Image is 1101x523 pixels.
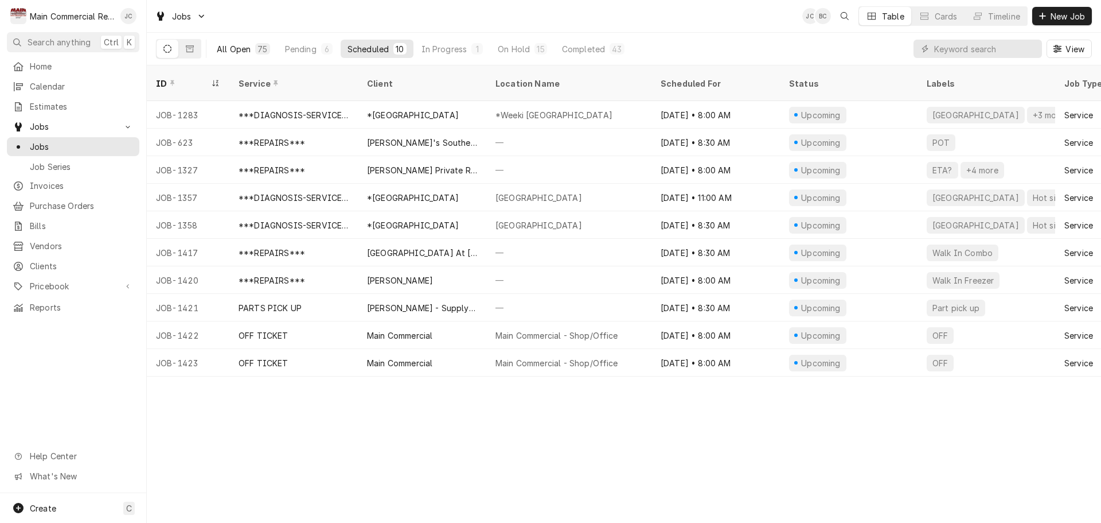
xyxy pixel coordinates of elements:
[239,302,302,314] div: PARTS PICK UP
[800,330,842,342] div: Upcoming
[800,192,842,204] div: Upcoming
[30,220,134,232] span: Bills
[486,239,651,266] div: —
[239,78,346,90] div: Service
[1064,219,1093,231] div: Service
[800,357,842,369] div: Upcoming
[800,109,842,121] div: Upcoming
[217,43,251,55] div: All Open
[882,10,904,22] div: Table
[835,7,854,25] button: Open search
[651,266,780,294] div: [DATE] • 8:00 AM
[104,36,119,48] span: Ctrl
[1064,357,1093,369] div: Service
[651,101,780,129] div: [DATE] • 8:00 AM
[147,321,229,349] div: JOB-1422
[147,156,229,184] div: JOB-1327
[172,10,192,22] span: Jobs
[147,184,229,211] div: JOB-1357
[7,32,139,52] button: Search anythingCtrlK
[651,184,780,211] div: [DATE] • 11:00 AM
[10,8,26,24] div: M
[988,10,1020,22] div: Timeline
[7,467,139,486] a: Go to What's New
[30,260,134,272] span: Clients
[30,80,134,92] span: Calendar
[495,357,618,369] div: Main Commercial - Shop/Office
[495,78,640,90] div: Location Name
[7,237,139,255] a: Vendors
[931,219,1020,231] div: [GEOGRAPHIC_DATA]
[30,100,134,113] span: Estimates
[651,129,780,156] div: [DATE] • 8:30 AM
[127,36,132,48] span: K
[965,164,1000,176] div: +4 more
[486,266,651,294] div: —
[28,36,91,48] span: Search anything
[367,357,432,369] div: Main Commercial
[931,357,949,369] div: OFF
[156,78,209,90] div: ID
[935,10,958,22] div: Cards
[474,43,481,55] div: 1
[367,330,432,342] div: Main Commercial
[348,43,389,55] div: Scheduled
[800,302,842,314] div: Upcoming
[7,196,139,215] a: Purchase Orders
[150,7,211,26] a: Go to Jobs
[147,266,229,294] div: JOB-1420
[147,349,229,377] div: JOB-1423
[495,219,582,231] div: [GEOGRAPHIC_DATA]
[7,137,139,156] a: Jobs
[30,121,116,133] span: Jobs
[495,192,582,204] div: [GEOGRAPHIC_DATA]
[147,101,229,129] div: JOB-1283
[934,40,1036,58] input: Keyword search
[1064,274,1093,286] div: Service
[30,240,134,252] span: Vendors
[7,176,139,195] a: Invoices
[1064,164,1093,176] div: Service
[396,43,404,55] div: 10
[367,302,477,314] div: [PERSON_NAME] - Supply house
[802,8,818,24] div: JC
[651,321,780,349] div: [DATE] • 8:00 AM
[30,503,56,513] span: Create
[30,280,116,292] span: Pricebook
[1048,10,1087,22] span: New Job
[30,470,132,482] span: What's New
[612,43,622,55] div: 43
[30,141,134,153] span: Jobs
[1064,109,1093,121] div: Service
[30,450,132,462] span: Help Center
[1032,219,1067,231] div: Hot side
[257,43,267,55] div: 75
[931,137,951,149] div: POT
[651,156,780,184] div: [DATE] • 8:00 AM
[10,8,26,24] div: Main Commercial Refrigeration Service's Avatar
[495,109,612,121] div: *Weeki [GEOGRAPHIC_DATA]
[651,349,780,377] div: [DATE] • 8:00 AM
[30,180,134,192] span: Invoices
[931,274,995,286] div: Walk In Freezer
[30,60,134,72] span: Home
[1064,192,1093,204] div: Service
[800,247,842,259] div: Upcoming
[7,298,139,317] a: Reports
[367,192,459,204] div: *[GEOGRAPHIC_DATA]
[239,357,288,369] div: OFF TICKET
[651,211,780,239] div: [DATE] • 8:30 AM
[800,274,842,286] div: Upcoming
[927,78,1046,90] div: Labels
[1032,7,1092,25] button: New Job
[931,164,954,176] div: ETA?
[147,129,229,156] div: JOB-623
[800,164,842,176] div: Upcoming
[285,43,317,55] div: Pending
[931,302,981,314] div: Part pick up
[1064,330,1093,342] div: Service
[7,157,139,176] a: Job Series
[815,8,831,24] div: Bookkeeper Main Commercial's Avatar
[7,57,139,76] a: Home
[1064,247,1093,259] div: Service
